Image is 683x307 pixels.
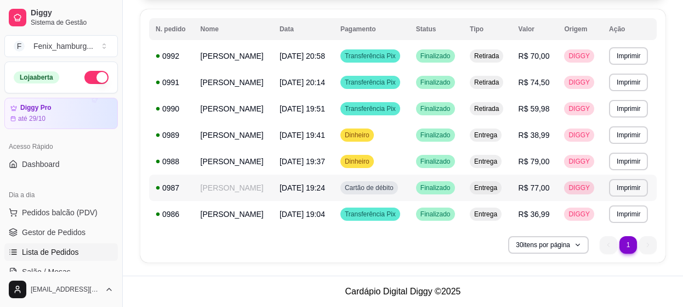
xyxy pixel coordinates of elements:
[519,78,550,87] span: R$ 74,50
[418,78,453,87] span: Finalizado
[18,114,45,123] article: até 29/10
[4,35,118,57] button: Select a team
[194,122,273,148] td: [PERSON_NAME]
[4,204,118,221] button: Pedidos balcão (PDV)
[418,183,453,192] span: Finalizado
[472,210,499,219] span: Entrega
[33,41,93,52] div: Fenix_hamburg ...
[472,157,499,166] span: Entrega
[594,231,662,259] nav: pagination navigation
[22,247,79,258] span: Lista de Pedidos
[609,74,648,91] button: Imprimir
[343,52,398,60] span: Transferência Pix
[343,131,372,139] span: Dinheiro
[280,183,325,192] span: [DATE] 19:24
[566,157,592,166] span: DIGGY
[194,148,273,175] td: [PERSON_NAME]
[557,18,602,40] th: Origem
[512,18,558,40] th: Valor
[609,153,648,170] button: Imprimir
[472,52,501,60] span: Retirada
[343,157,372,166] span: Dinheiro
[418,104,453,113] span: Finalizado
[519,104,550,113] span: R$ 59,98
[519,210,550,219] span: R$ 36,99
[84,71,109,84] button: Alterar Status
[418,131,453,139] span: Finalizado
[343,183,396,192] span: Cartão de débito
[566,183,592,192] span: DIGGY
[418,157,453,166] span: Finalizado
[156,209,187,220] div: 0986
[519,157,550,166] span: R$ 79,00
[20,104,52,112] article: Diggy Pro
[472,104,501,113] span: Retirada
[609,126,648,144] button: Imprimir
[609,205,648,223] button: Imprimir
[31,285,100,294] span: [EMAIL_ADDRESS][DOMAIN_NAME]
[519,52,550,60] span: R$ 70,00
[343,78,398,87] span: Transferência Pix
[4,243,118,261] a: Lista de Pedidos
[149,18,194,40] th: N. pedido
[156,130,187,141] div: 0989
[280,52,325,60] span: [DATE] 20:58
[194,175,273,201] td: [PERSON_NAME]
[156,156,187,167] div: 0988
[31,8,113,18] span: Diggy
[194,96,273,122] td: [PERSON_NAME]
[4,276,118,303] button: [EMAIL_ADDRESS][DOMAIN_NAME]
[472,131,499,139] span: Entrega
[609,47,648,65] button: Imprimir
[280,157,325,166] span: [DATE] 19:37
[519,131,550,139] span: R$ 38,99
[156,77,187,88] div: 0991
[566,210,592,219] span: DIGGY
[194,43,273,69] td: [PERSON_NAME]
[566,104,592,113] span: DIGGY
[4,155,118,173] a: Dashboard
[156,103,187,114] div: 0990
[609,179,648,197] button: Imprimir
[519,183,550,192] span: R$ 77,00
[472,78,501,87] span: Retirada
[194,201,273,227] td: [PERSON_NAME]
[280,210,325,219] span: [DATE] 19:04
[566,52,592,60] span: DIGGY
[280,131,325,139] span: [DATE] 19:41
[280,104,325,113] span: [DATE] 19:51
[156,182,187,193] div: 0987
[566,78,592,87] span: DIGGY
[4,4,118,31] a: DiggySistema de Gestão
[343,104,398,113] span: Transferência Pix
[31,18,113,27] span: Sistema de Gestão
[508,236,589,254] button: 30itens por página
[418,210,453,219] span: Finalizado
[463,18,512,40] th: Tipo
[14,41,25,52] span: F
[566,131,592,139] span: DIGGY
[273,18,334,40] th: Data
[123,276,683,307] footer: Cardápio Digital Diggy © 2025
[280,78,325,87] span: [DATE] 20:14
[22,227,86,238] span: Gestor de Pedidos
[14,71,59,83] div: Loja aberta
[418,52,453,60] span: Finalizado
[619,236,637,254] li: pagination item 1 active
[4,138,118,155] div: Acesso Rápido
[334,18,409,40] th: Pagamento
[4,98,118,129] a: Diggy Proaté 29/10
[602,18,657,40] th: Ação
[472,183,499,192] span: Entrega
[4,263,118,281] a: Salão / Mesas
[156,51,187,62] div: 0992
[343,210,398,219] span: Transferência Pix
[194,18,273,40] th: Nome
[4,224,118,241] a: Gestor de Pedidos
[22,207,98,218] span: Pedidos balcão (PDV)
[194,69,273,96] td: [PERSON_NAME]
[609,100,648,118] button: Imprimir
[22,266,71,277] span: Salão / Mesas
[4,186,118,204] div: Dia a dia
[409,18,463,40] th: Status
